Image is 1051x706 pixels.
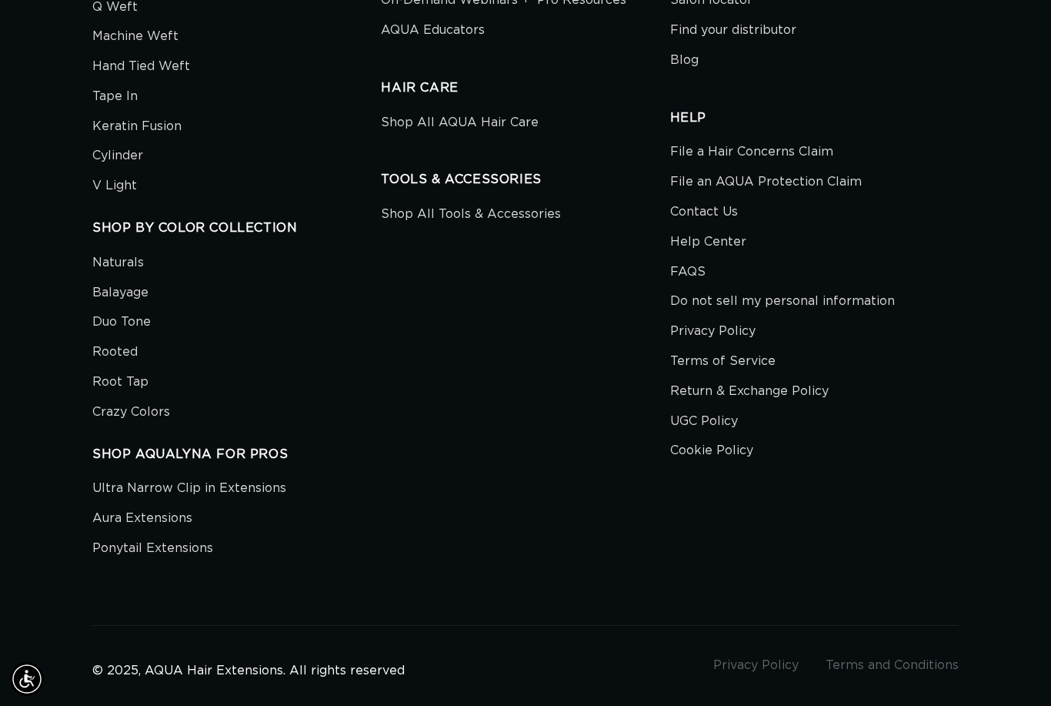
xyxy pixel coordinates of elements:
[92,367,148,397] a: Root Tap
[713,659,799,671] a: Privacy Policy
[92,447,381,463] h2: SHOP AQUALYNA FOR PROS
[670,376,829,407] a: Return & Exchange Policy
[92,664,405,677] small: © 2025, AQUA Hair Extensions. All rights reserved
[670,141,833,167] a: File a Hair Concerns Claim
[670,257,706,287] a: FAQS
[670,45,699,75] a: Blog
[92,252,144,278] a: Naturals
[670,407,738,437] a: UGC Policy
[92,504,192,534] a: Aura Extensions
[974,632,1051,706] iframe: Chat Widget
[92,278,148,308] a: Balayage
[92,397,170,427] a: Crazy Colors
[92,82,138,112] a: Tape In
[381,203,561,229] a: Shop All Tools & Accessories
[670,167,862,197] a: File an AQUA Protection Claim
[92,112,182,142] a: Keratin Fusion
[381,15,485,45] a: AQUA Educators
[670,436,753,466] a: Cookie Policy
[92,52,190,82] a: Hand Tied Weft
[92,307,151,337] a: Duo Tone
[381,112,539,138] a: Shop All AQUA Hair Care
[670,197,738,227] a: Contact Us
[381,172,669,188] h2: TOOLS & ACCESSORIES
[826,659,959,671] a: Terms and Conditions
[92,477,286,504] a: Ultra Narrow Clip in Extensions
[92,171,137,201] a: V Light
[381,80,669,96] h2: HAIR CARE
[92,337,138,367] a: Rooted
[92,534,213,564] a: Ponytail Extensions
[670,286,895,316] a: Do not sell my personal information
[670,227,746,257] a: Help Center
[10,662,44,696] div: Accessibility Menu
[670,110,959,126] h2: HELP
[92,141,143,171] a: Cylinder
[670,346,776,376] a: Terms of Service
[92,22,179,52] a: Machine Weft
[92,220,381,236] h2: SHOP BY COLOR COLLECTION
[670,15,796,45] a: Find your distributor
[670,316,756,346] a: Privacy Policy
